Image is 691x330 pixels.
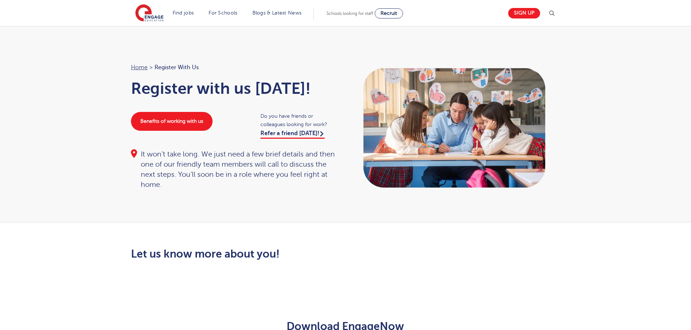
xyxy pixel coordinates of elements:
span: Do you have friends or colleagues looking for work? [260,112,338,129]
a: Blogs & Latest News [252,10,302,16]
a: Benefits of working with us [131,112,213,131]
span: > [149,64,153,71]
a: Recruit [375,8,403,18]
nav: breadcrumb [131,63,338,72]
span: Recruit [381,11,397,16]
h1: Register with us [DATE]! [131,79,338,97]
a: Home [131,64,148,71]
span: Schools looking for staff [326,11,373,16]
a: Find jobs [173,10,194,16]
a: Refer a friend [DATE]! [260,130,325,139]
a: For Schools [209,10,237,16]
img: Engage Education [135,4,164,22]
a: Sign up [508,8,540,18]
h2: Let us know more about you! [131,248,414,260]
span: Register with us [155,63,199,72]
div: It won’t take long. We just need a few brief details and then one of our friendly team members wi... [131,149,338,190]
